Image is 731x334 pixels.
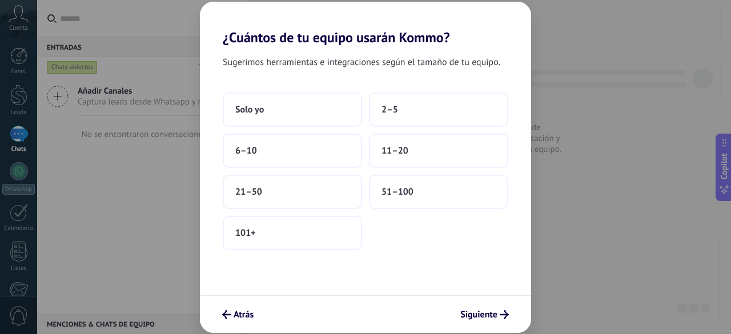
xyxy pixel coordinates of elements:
span: 6–10 [235,145,257,156]
span: Siguiente [460,311,497,319]
button: 2–5 [369,92,508,127]
button: 101+ [223,216,362,250]
span: 21–50 [235,186,262,198]
span: 51–100 [381,186,413,198]
button: 6–10 [223,134,362,168]
span: 101+ [235,227,256,239]
button: 21–50 [223,175,362,209]
span: Sugerimos herramientas e integraciones según el tamaño de tu equipo. [223,55,500,70]
span: 2–5 [381,104,398,115]
h2: ¿Cuántos de tu equipo usarán Kommo? [200,2,531,46]
button: 11–20 [369,134,508,168]
button: Solo yo [223,92,362,127]
button: Siguiente [455,305,514,324]
span: Atrás [234,311,254,319]
span: 11–20 [381,145,408,156]
span: Solo yo [235,104,264,115]
button: Atrás [217,305,259,324]
button: 51–100 [369,175,508,209]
